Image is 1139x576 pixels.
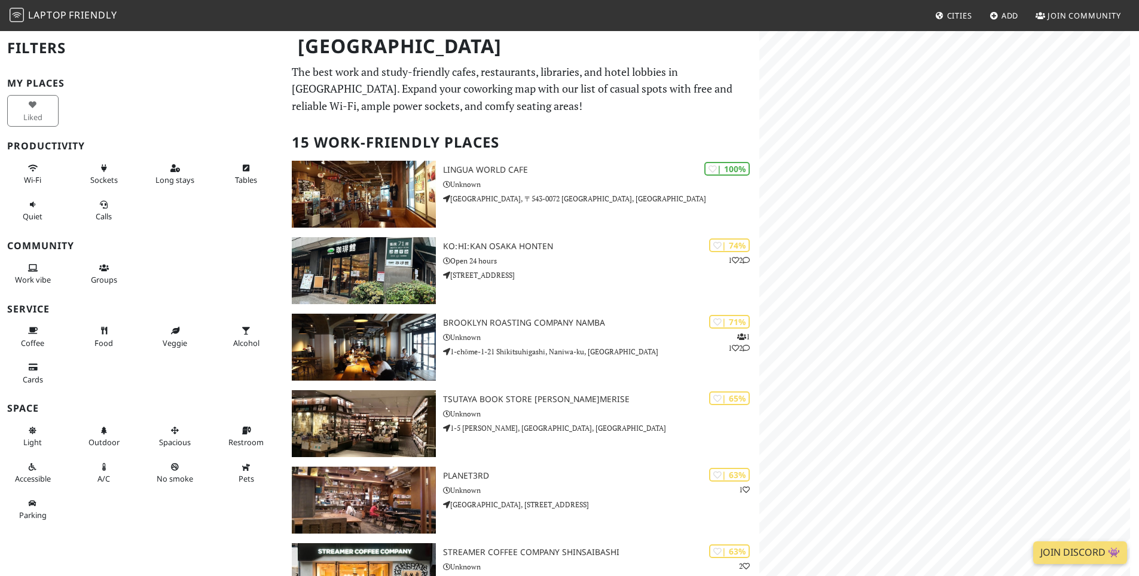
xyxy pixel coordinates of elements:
[985,5,1024,26] a: Add
[285,314,759,381] a: Brooklyn Roasting Company Namba | 71% 112 Brooklyn Roasting Company Namba Unknown 1-chōme-1-21 Sh...
[292,161,436,228] img: Lingua World Cafe
[292,124,752,161] h2: 15 Work-Friendly Places
[7,403,277,414] h3: Space
[285,390,759,457] a: TSUTAYA BOOK STORE 梅田MeRISE | 65% TSUTAYA BOOK STORE [PERSON_NAME]MeRISE Unknown 1-5 [PERSON_NAME...
[443,165,759,175] h3: Lingua World Cafe
[221,158,272,190] button: Tables
[443,179,759,190] p: Unknown
[443,547,759,557] h3: Streamer Coffee Company Shinsaibashi
[221,457,272,489] button: Pets
[7,304,277,315] h3: Service
[709,544,750,558] div: | 63%
[239,473,254,484] span: Pet friendly
[739,484,750,495] p: 1
[285,161,759,228] a: Lingua World Cafe | 100% Lingua World Cafe Unknown [GEOGRAPHIC_DATA], 〒543-0072 [GEOGRAPHIC_DATA]...
[292,467,436,534] img: Planet3rd
[443,394,759,405] h3: TSUTAYA BOOK STORE [PERSON_NAME]MeRISE
[704,162,750,176] div: | 100%
[443,471,759,481] h3: Planet3rd
[709,391,750,405] div: | 65%
[947,10,972,21] span: Cities
[1048,10,1121,21] span: Join Community
[443,408,759,419] p: Unknown
[97,473,110,484] span: Air conditioned
[7,357,59,389] button: Cards
[221,421,272,452] button: Restroom
[78,158,130,190] button: Sockets
[443,332,759,343] p: Unknown
[728,255,750,266] p: 1 2
[149,457,201,489] button: No smoke
[285,467,759,534] a: Planet3rd | 63% 1 Planet3rd Unknown [GEOGRAPHIC_DATA], [STREET_ADDRESS]
[228,437,264,448] span: Restroom
[7,195,59,226] button: Quiet
[7,457,59,489] button: Accessible
[149,421,201,452] button: Spacious
[159,437,191,448] span: Spacious
[443,318,759,328] h3: Brooklyn Roasting Company Namba
[78,258,130,290] button: Groups
[739,560,750,572] p: 2
[157,473,193,484] span: Smoke free
[288,30,757,63] h1: [GEOGRAPHIC_DATA]
[1033,541,1127,564] a: Join Discord 👾
[443,422,759,434] p: 1-5 [PERSON_NAME], [GEOGRAPHIC_DATA], [GEOGRAPHIC_DATA]
[221,321,272,353] button: Alcohol
[709,315,750,329] div: | 71%
[443,561,759,572] p: Unknown
[7,140,277,152] h3: Productivity
[88,437,120,448] span: Outdoor area
[28,8,67,22] span: Laptop
[292,63,752,115] p: The best work and study-friendly cafes, restaurants, libraries, and hotel lobbies in [GEOGRAPHIC_...
[443,255,759,266] p: Open 24 hours
[728,331,750,354] p: 1 1 2
[96,211,112,222] span: Video/audio calls
[235,174,257,185] span: Work-friendly tables
[91,274,117,285] span: Group tables
[155,174,194,185] span: Long stays
[443,499,759,510] p: [GEOGRAPHIC_DATA], [STREET_ADDRESS]
[163,338,187,348] span: Veggie
[21,338,44,348] span: Coffee
[19,510,47,520] span: Parking
[292,390,436,457] img: TSUTAYA BOOK STORE 梅田MeRISE
[24,174,41,185] span: Stable Wi-Fi
[285,237,759,304] a: KOːHIːKAN Osaka Honten | 74% 12 KOːHIːKAN Osaka Honten Open 24 hours [STREET_ADDRESS]
[149,158,201,190] button: Long stays
[78,321,130,353] button: Food
[7,78,277,89] h3: My Places
[69,8,117,22] span: Friendly
[90,174,118,185] span: Power sockets
[23,211,42,222] span: Quiet
[443,193,759,204] p: [GEOGRAPHIC_DATA], 〒543-0072 [GEOGRAPHIC_DATA], [GEOGRAPHIC_DATA]
[7,321,59,353] button: Coffee
[78,457,130,489] button: A/C
[1001,10,1019,21] span: Add
[78,195,130,226] button: Calls
[443,269,759,281] p: [STREET_ADDRESS]
[23,374,43,385] span: Credit cards
[1031,5,1126,26] a: Join Community
[709,238,750,252] div: | 74%
[94,338,113,348] span: Food
[443,241,759,252] h3: KOːHIːKAN Osaka Honten
[443,485,759,496] p: Unknown
[15,473,51,484] span: Accessible
[149,321,201,353] button: Veggie
[7,421,59,452] button: Light
[7,240,277,252] h3: Community
[10,8,24,22] img: LaptopFriendly
[10,5,117,26] a: LaptopFriendly LaptopFriendly
[7,258,59,290] button: Work vibe
[292,314,436,381] img: Brooklyn Roasting Company Namba
[7,494,59,525] button: Parking
[233,338,259,348] span: Alcohol
[709,468,750,482] div: | 63%
[23,437,42,448] span: Natural light
[7,158,59,190] button: Wi-Fi
[7,30,277,66] h2: Filters
[292,237,436,304] img: KOːHIːKAN Osaka Honten
[15,274,51,285] span: People working
[443,346,759,357] p: 1-chōme-1-21 Shikitsuhigashi, Naniwa-ku, [GEOGRAPHIC_DATA]
[78,421,130,452] button: Outdoor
